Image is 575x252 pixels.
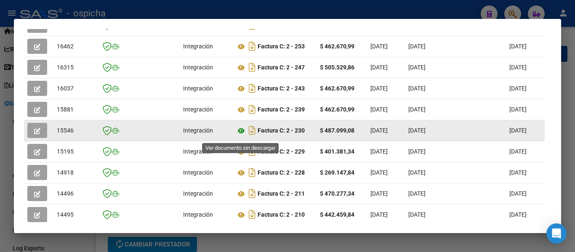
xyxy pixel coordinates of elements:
strong: Factura C: 2 - 229 [258,149,305,155]
span: [DATE] [509,148,527,155]
strong: Factura C: 2 - 239 [258,106,305,113]
span: 16037 [57,85,74,92]
strong: Factura C: 2 - 253 [258,43,305,50]
span: [DATE] [370,64,388,71]
strong: $ 470.277,34 [320,190,354,197]
span: [DATE] [408,64,426,71]
span: [DATE] [408,106,426,113]
span: 14495 [57,211,74,218]
strong: $ 442.459,84 [320,211,354,218]
i: Descargar documento [247,166,258,179]
span: [DATE] [408,43,426,50]
span: [DATE] [370,211,388,218]
span: 15546 [57,127,74,134]
span: [DATE] [370,43,388,50]
span: [DATE] [509,64,527,71]
span: Integración [183,43,213,50]
span: [DATE] [370,85,388,92]
span: Integración [183,190,213,197]
span: [DATE] [370,106,388,113]
span: Integración [183,127,213,134]
i: Descargar documento [247,103,258,116]
span: Integración [183,64,213,71]
span: [DATE] [509,127,527,134]
span: [DATE] [408,169,426,176]
span: 16315 [57,64,74,71]
span: [DATE] [509,43,527,50]
strong: $ 505.529,86 [320,64,354,71]
span: 15881 [57,106,74,113]
strong: $ 487.099,08 [320,127,354,134]
span: 16462 [57,43,74,50]
span: 14496 [57,190,74,197]
span: Integración [183,106,213,113]
span: [DATE] [509,169,527,176]
strong: Factura C: 2 - 247 [258,64,305,71]
i: Descargar documento [247,82,258,95]
strong: $ 462.670,99 [320,43,354,50]
span: [DATE] [370,148,388,155]
strong: Factura C: 2 - 230 [258,127,305,134]
strong: Factura C: 2 - 255 [258,22,305,29]
span: [DATE] [370,127,388,134]
span: [DATE] [509,85,527,92]
span: [DATE] [509,106,527,113]
span: [DATE] [408,127,426,134]
strong: Factura C: 2 - 211 [258,191,305,197]
strong: Factura C: 2 - 243 [258,85,305,92]
span: [DATE] [408,148,426,155]
span: Integración [183,148,213,155]
strong: $ 401.381,34 [320,148,354,155]
span: Integración [183,169,213,176]
strong: $ 269.147,84 [320,169,354,176]
i: Descargar documento [247,124,258,137]
strong: Factura C: 2 - 228 [258,170,305,176]
div: Open Intercom Messenger [546,223,567,244]
i: Descargar documento [247,208,258,221]
span: [DATE] [370,190,388,197]
span: [DATE] [408,190,426,197]
span: 15195 [57,148,74,155]
span: Integración [183,211,213,218]
span: [DATE] [408,211,426,218]
i: Descargar documento [247,40,258,53]
strong: $ 462.670,99 [320,85,354,92]
i: Descargar documento [247,145,258,158]
i: Descargar documento [247,61,258,74]
span: [DATE] [408,85,426,92]
strong: $ 462.670,99 [320,106,354,113]
span: [DATE] [370,169,388,176]
span: [DATE] [509,211,527,218]
span: [DATE] [509,190,527,197]
i: Descargar documento [247,187,258,200]
span: Integración [183,85,213,92]
strong: Factura C: 2 - 210 [258,212,305,218]
span: 14918 [57,169,74,176]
